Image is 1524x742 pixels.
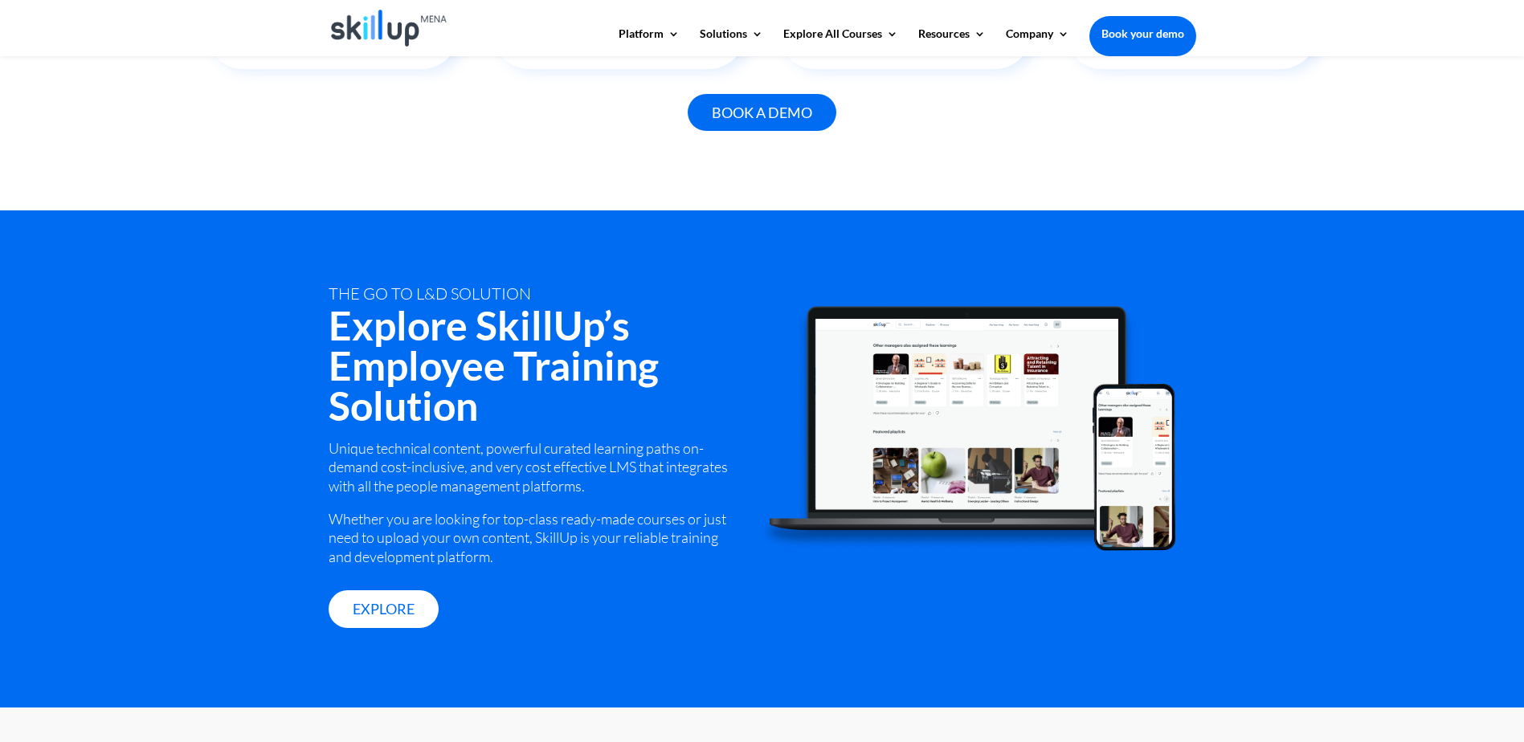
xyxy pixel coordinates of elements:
a: Resources [918,28,986,55]
div: Unique technical content, powerful curated learning paths on-demand cost-inclusive, and very cost... [329,439,738,566]
a: Book your demo [1089,16,1196,51]
img: Skillup Mena [331,10,447,47]
iframe: Chat Widget [1256,569,1524,742]
a: Solutions [700,28,763,55]
h2: Explore SkillUp’s Employee Training Solution [329,305,738,434]
p: Whether you are looking for top-class ready-made courses or just need to upload your own content,... [329,510,738,566]
a: Platform [619,28,680,55]
div: tHE GO TO L&D SOLUTION [329,284,738,303]
a: Company [1006,28,1069,55]
a: Explore All Courses [783,28,898,55]
a: Book a demo [688,94,836,132]
img: training and development platform - Skillup [759,305,1176,551]
a: Explore [329,590,439,628]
